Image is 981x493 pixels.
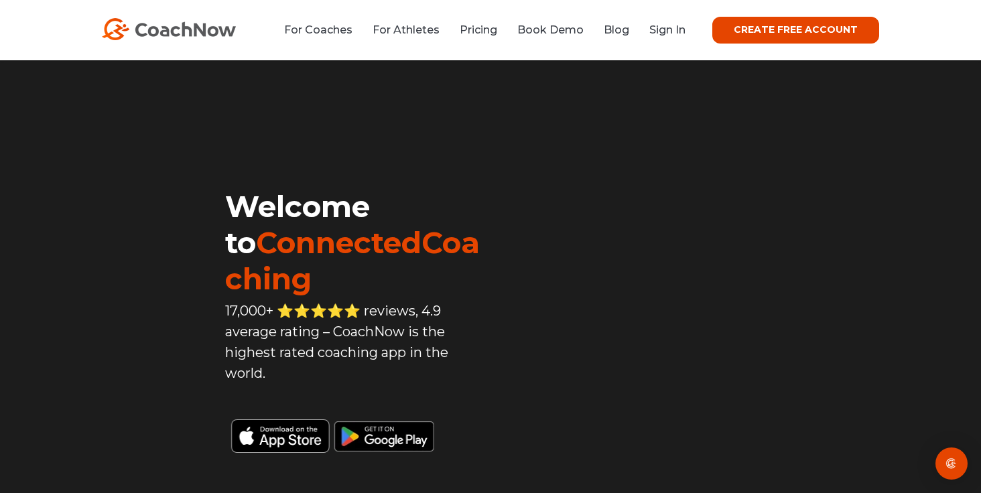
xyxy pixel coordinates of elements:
a: Blog [604,23,629,36]
div: Open Intercom Messenger [935,447,968,480]
a: CREATE FREE ACCOUNT [712,17,879,44]
span: 17,000+ ⭐️⭐️⭐️⭐️⭐️ reviews, 4.9 average rating – CoachNow is the highest rated coaching app in th... [225,303,448,381]
h1: Welcome to [225,188,490,297]
a: Sign In [649,23,685,36]
a: Pricing [460,23,497,36]
a: Book Demo [517,23,584,36]
a: For Athletes [373,23,440,36]
img: Black Download CoachNow on the App Store Button [225,413,490,453]
span: ConnectedCoaching [225,224,480,297]
a: For Coaches [284,23,352,36]
img: CoachNow Logo [102,18,236,40]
